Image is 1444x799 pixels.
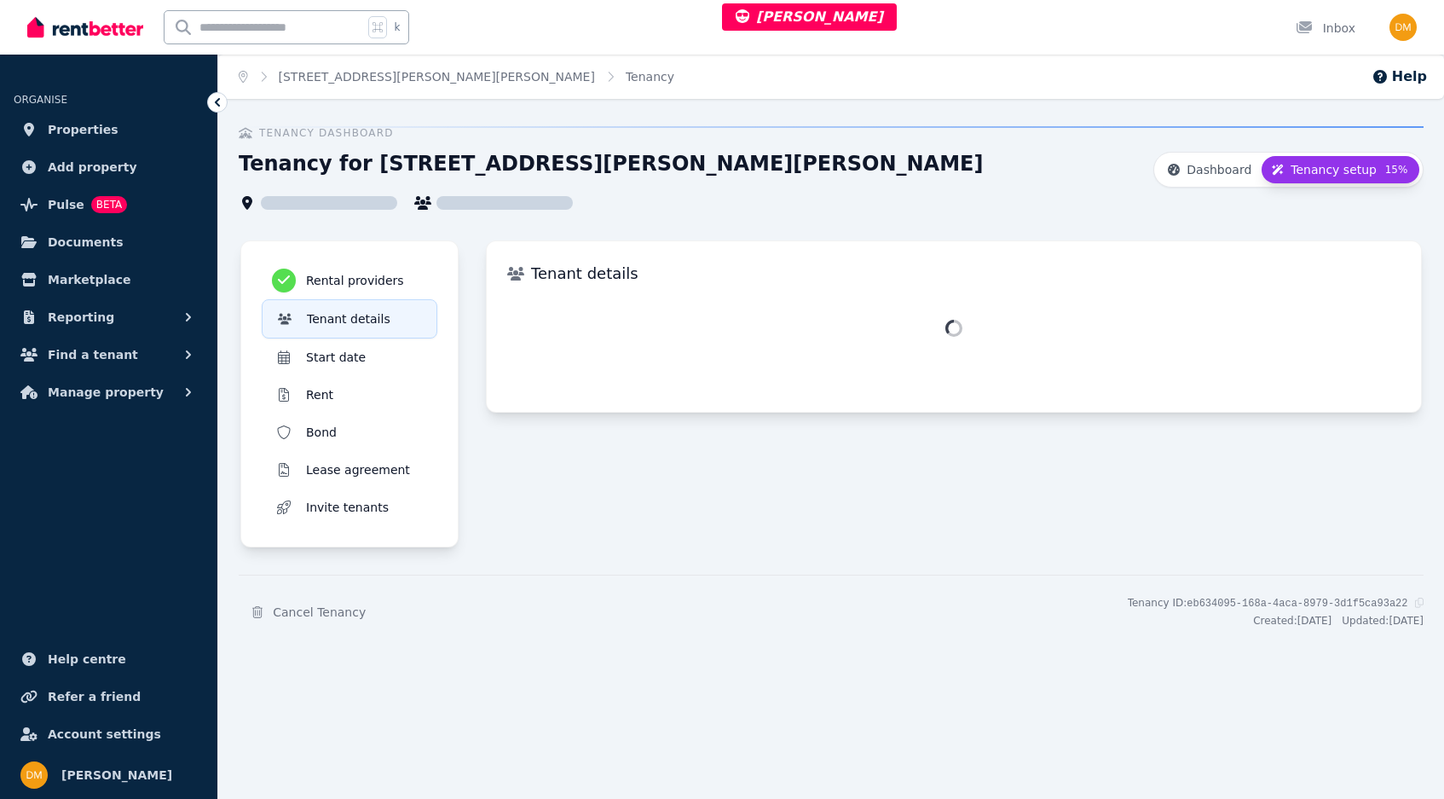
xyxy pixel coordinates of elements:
a: [STREET_ADDRESS][PERSON_NAME][PERSON_NAME] [279,70,595,84]
a: Account settings [14,717,204,751]
span: Account settings [48,724,161,744]
a: Documents [14,225,204,259]
span: Reporting [48,307,114,327]
span: Tenancy Dashboard [259,126,394,140]
button: Reporting [14,300,204,334]
button: Dashboard [1158,156,1262,183]
h3: Bond [306,424,427,441]
a: Help centre [14,642,204,676]
img: Dan Milstein [1389,14,1417,41]
button: Manage property [14,375,204,409]
span: Tenancy setup [1291,161,1377,178]
span: Add property [48,157,137,177]
button: Bond [262,414,437,451]
h3: Rent [306,386,427,403]
span: [PERSON_NAME] [61,765,172,785]
div: Inbox [1296,20,1355,37]
span: Refer a friend [48,686,141,707]
button: Lease agreement [262,451,437,489]
span: [PERSON_NAME] [736,9,883,25]
button: Find a tenant [14,338,204,372]
span: BETA [91,196,127,213]
h3: Tenant details [531,262,1401,286]
button: Tenancy setup15% [1262,156,1419,183]
button: Rental providers [262,262,437,299]
h3: Rental providers [306,272,427,289]
h1: Tenancy for [STREET_ADDRESS][PERSON_NAME][PERSON_NAME] [239,150,983,177]
button: Start date [262,339,437,376]
span: 15 % [1383,163,1409,177]
img: Dan Milstein [20,761,48,789]
button: Help [1372,67,1427,87]
div: Tenancy ID: [1128,596,1408,611]
a: Add property [14,150,204,184]
span: k [394,20,400,34]
span: Pulse [48,194,84,215]
span: ORGANISE [14,94,67,106]
span: Created: [DATE] [1253,614,1331,628]
span: Updated: [DATE] [1342,614,1424,628]
button: Cancel Tenancy [239,597,379,628]
span: Documents [48,232,124,252]
a: Refer a friend [14,680,204,714]
button: Invite tenants [262,489,437,526]
button: Tenant details [262,299,437,339]
span: Properties [48,119,118,140]
span: Dashboard [1187,161,1251,178]
h3: Lease agreement [306,461,427,478]
a: Properties [14,113,204,147]
button: Tenancy ID:eb634095-168a-4aca-8979-3d1f5ca93a22 [1128,596,1424,611]
span: Help centre [48,649,126,669]
a: Marketplace [14,263,204,297]
span: Find a tenant [48,344,138,365]
h3: Tenant details [307,310,426,327]
nav: Breadcrumb [218,55,695,99]
button: Rent [262,376,437,414]
span: Manage property [48,382,164,402]
a: Tenancy [626,70,674,84]
a: PulseBETA [14,188,204,222]
img: RentBetter [27,14,143,40]
h3: Invite tenants [306,499,427,516]
h3: Start date [306,349,427,366]
span: Marketplace [48,269,130,290]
